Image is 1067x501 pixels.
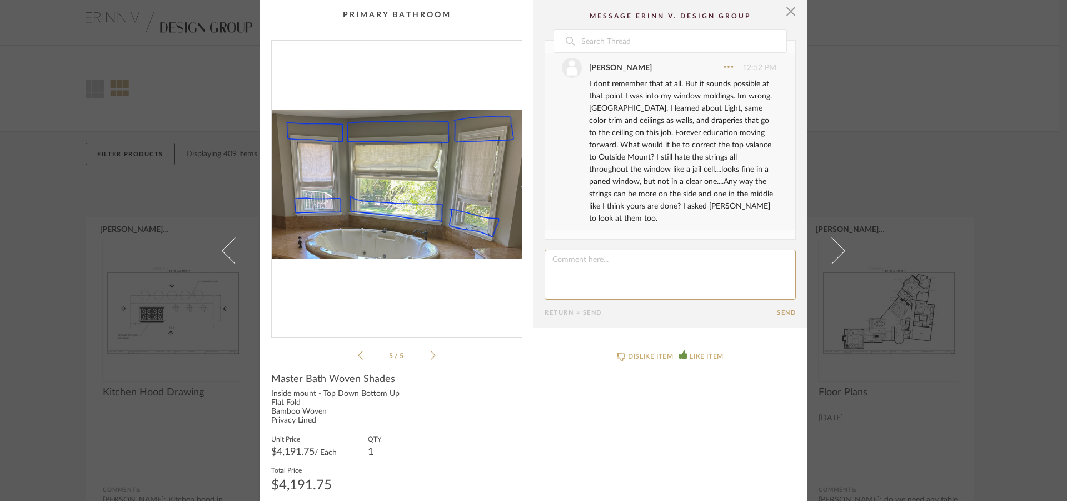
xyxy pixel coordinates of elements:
[271,390,522,425] div: Inside mount - Top Down Bottom Up Flat Fold Bamboo Woven Privacy Lined
[272,41,522,328] img: a64b5de5-09cf-4d81-b439-3c71207df162_1000x1000.jpg
[545,309,777,316] div: Return = Send
[271,465,332,474] label: Total Price
[400,353,405,359] span: 5
[368,448,381,457] div: 1
[315,449,337,457] span: / Each
[271,479,332,492] div: $4,191.75
[389,353,395,359] span: 5
[271,447,315,457] span: $4,191.75
[589,62,652,74] div: [PERSON_NAME]
[271,434,337,443] label: Unit Price
[628,351,673,362] div: DISLIKE ITEM
[777,309,796,316] button: Send
[580,30,786,52] input: Search Thread
[690,351,723,362] div: LIKE ITEM
[271,373,395,385] span: Master Bath Woven Shades
[395,353,400,359] span: /
[589,78,776,225] div: I dont remember that at all. But it sounds possible at that point I was into my window moldings. ...
[562,58,776,78] div: 12:52 PM
[272,41,522,328] div: 4
[368,434,381,443] label: QTY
